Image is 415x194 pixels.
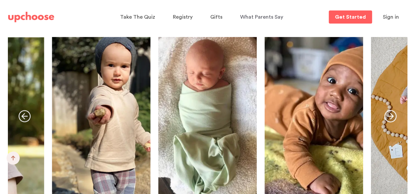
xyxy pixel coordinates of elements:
[173,14,193,20] span: Registry
[8,12,54,22] img: UpChoose
[240,14,283,20] span: What Parents Say
[120,14,155,20] span: Take The Quiz
[210,11,224,24] a: Gifts
[335,14,366,20] p: Get Started
[383,14,399,20] span: Sign in
[240,11,285,24] a: What Parents Say
[210,14,222,20] span: Gifts
[173,11,195,24] a: Registry
[375,10,407,24] button: Sign in
[329,10,372,24] a: Get Started
[8,10,54,24] a: UpChoose
[120,11,157,24] a: Take The Quiz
